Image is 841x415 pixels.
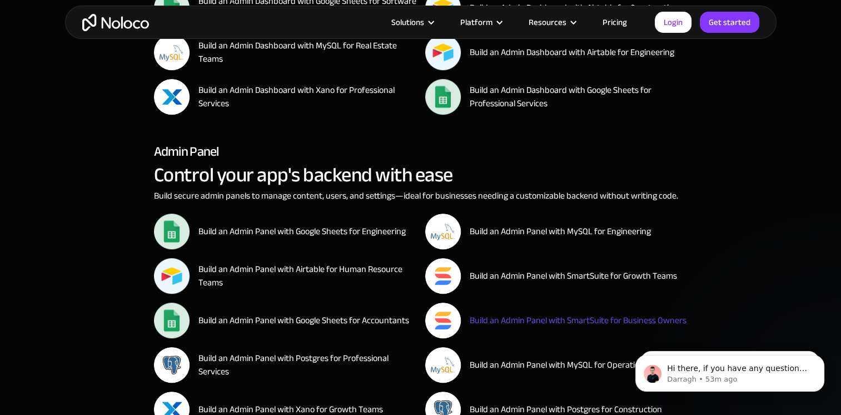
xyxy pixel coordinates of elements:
[470,46,674,59] div: Build an Admin Dashboard with Airtable for Engineering
[655,12,691,33] a: Login
[470,225,651,238] div: Build an Admin Panel with MySQL for Engineering
[470,269,677,283] div: Build an Admin Panel with SmartSuite for Growth Teams
[391,15,424,29] div: Solutions
[529,15,566,29] div: Resources
[198,263,416,289] div: Build an Admin Panel with Airtable for Human Resource Teams
[154,189,688,202] p: Build secure admin panels to manage content, users, and settings—ideal for businesses needing a c...
[425,214,688,249] a: Build an Admin Panel with MySQL for Engineering
[198,39,416,66] div: Build an Admin Dashboard with MySQL for Real Estate Teams
[589,15,641,29] a: Pricing
[515,15,589,29] div: Resources
[470,83,688,110] div: Build an Admin Dashboard with Google Sheets for Professional Services
[198,83,416,110] div: Build an Admin Dashboard with Xano for Professional Services
[198,352,416,378] div: Build an Admin Panel with Postgres for Professional Services
[425,303,688,338] a: Build an Admin Panel with SmartSuite for Business Owners
[154,79,416,115] a: Build an Admin Dashboard with Xano for Professional Services
[154,214,416,249] a: Build an Admin Panel with Google Sheets for Engineering
[425,347,688,383] a: Build an Admin Panel with MySQL for Operations Managers
[377,15,446,29] div: Solutions
[154,167,688,184] h3: Control your app's backend with ease
[154,303,416,338] a: Build an Admin Panel with Google Sheets for Accountants
[460,15,492,29] div: Platform
[198,225,406,238] div: Build an Admin Panel with Google Sheets for Engineering
[154,258,416,294] a: Build an Admin Panel with Airtable for Human Resource Teams
[154,137,688,167] h2: Admin Panel
[619,332,841,409] iframe: Intercom notifications message
[700,12,759,33] a: Get started
[154,347,416,383] a: Build an Admin Panel with Postgres for Professional Services
[154,34,416,70] a: Build an Admin Dashboard with MySQL for Real Estate Teams
[82,14,149,31] a: home
[425,258,688,294] a: Build an Admin Panel with SmartSuite for Growth Teams
[470,314,686,327] div: Build an Admin Panel with SmartSuite for Business Owners
[470,358,686,372] div: Build an Admin Panel with MySQL for Operations Managers
[425,34,688,70] a: Build an Admin Dashboard with Airtable for Engineering
[198,314,409,327] div: Build an Admin Panel with Google Sheets for Accountants
[425,79,688,115] a: Build an Admin Dashboard with Google Sheets for Professional Services
[446,15,515,29] div: Platform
